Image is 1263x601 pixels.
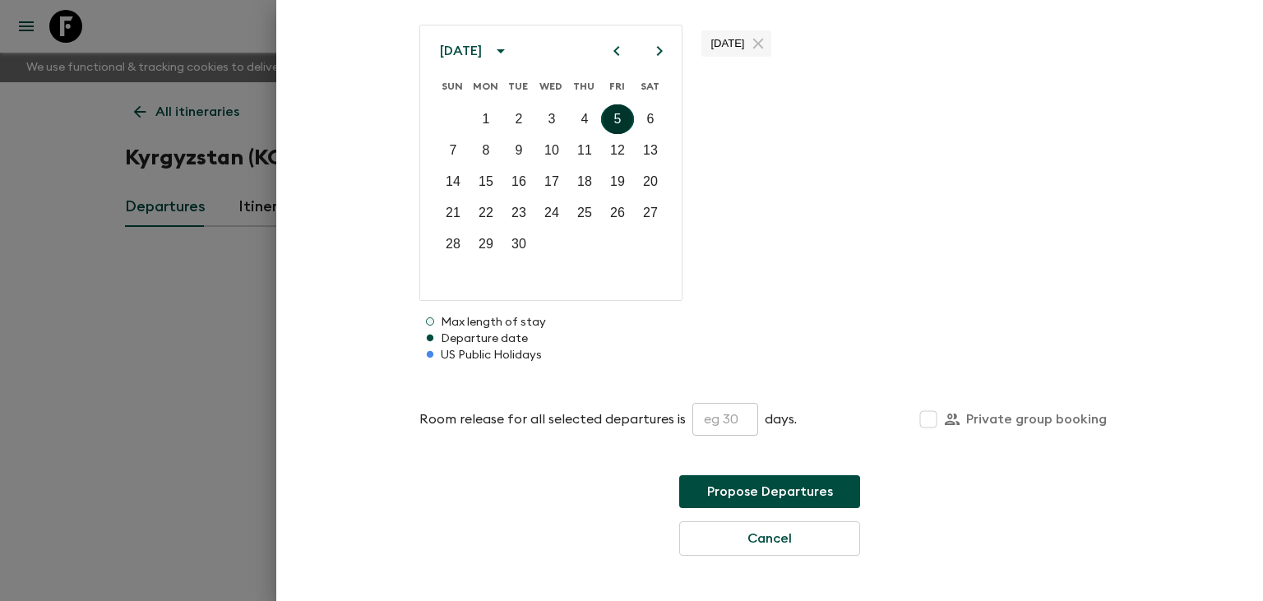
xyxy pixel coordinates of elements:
[544,141,559,160] p: 10
[536,70,566,103] span: Wednesday
[487,37,515,65] button: calendar view is open, switch to year view
[577,141,592,160] p: 11
[643,203,658,223] p: 27
[569,70,599,103] span: Thursday
[692,403,758,436] input: eg 30
[701,30,772,57] div: [DATE]
[419,314,1120,331] p: Max length of stay
[614,109,622,129] p: 5
[610,172,625,192] p: 19
[483,109,490,129] p: 1
[701,37,755,49] span: [DATE]
[645,37,673,65] button: Next month
[419,347,1120,363] p: US Public Holidays
[446,203,460,223] p: 21
[419,409,686,429] p: Room release for all selected departures is
[679,475,860,508] button: Propose Departures
[643,172,658,192] p: 20
[450,141,457,160] p: 7
[647,109,655,129] p: 6
[610,203,625,223] p: 26
[577,172,592,192] p: 18
[548,109,556,129] p: 3
[603,37,631,65] button: Previous month
[610,141,625,160] p: 12
[440,43,482,59] div: [DATE]
[437,70,467,103] span: Sunday
[635,70,664,103] span: Saturday
[516,109,523,129] p: 2
[581,109,589,129] p: 4
[765,409,797,429] p: days.
[602,70,631,103] span: Friday
[544,203,559,223] p: 24
[479,172,493,192] p: 15
[470,70,500,103] span: Monday
[419,331,1120,347] p: Departure date
[966,409,1107,429] p: Private group booking
[483,141,490,160] p: 8
[479,203,493,223] p: 22
[643,141,658,160] p: 13
[479,234,493,254] p: 29
[511,203,526,223] p: 23
[516,141,523,160] p: 9
[511,172,526,192] p: 16
[679,521,860,556] button: Cancel
[577,203,592,223] p: 25
[446,234,460,254] p: 28
[503,70,533,103] span: Tuesday
[544,172,559,192] p: 17
[446,172,460,192] p: 14
[511,234,526,254] p: 30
